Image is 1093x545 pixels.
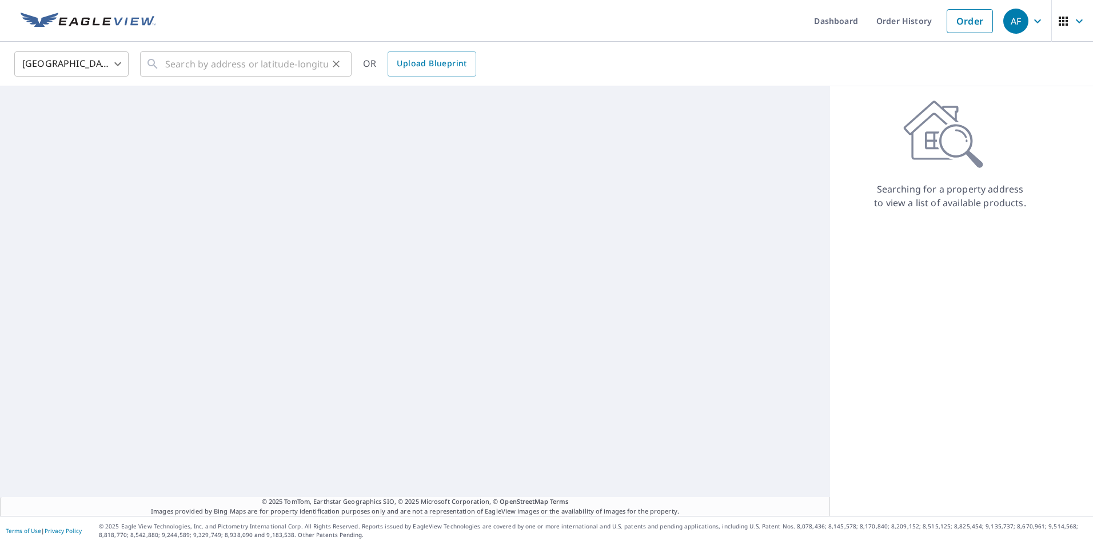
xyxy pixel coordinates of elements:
a: Terms [550,497,569,506]
a: Privacy Policy [45,527,82,535]
img: EV Logo [21,13,155,30]
span: Upload Blueprint [397,57,466,71]
p: | [6,527,82,534]
p: © 2025 Eagle View Technologies, Inc. and Pictometry International Corp. All Rights Reserved. Repo... [99,522,1087,539]
a: OpenStreetMap [500,497,548,506]
a: Upload Blueprint [388,51,476,77]
div: [GEOGRAPHIC_DATA] [14,48,129,80]
a: Order [947,9,993,33]
span: © 2025 TomTom, Earthstar Geographics SIO, © 2025 Microsoft Corporation, © [262,497,569,507]
div: OR [363,51,476,77]
div: AF [1003,9,1028,34]
input: Search by address or latitude-longitude [165,48,328,80]
a: Terms of Use [6,527,41,535]
button: Clear [328,56,344,72]
p: Searching for a property address to view a list of available products. [873,182,1027,210]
